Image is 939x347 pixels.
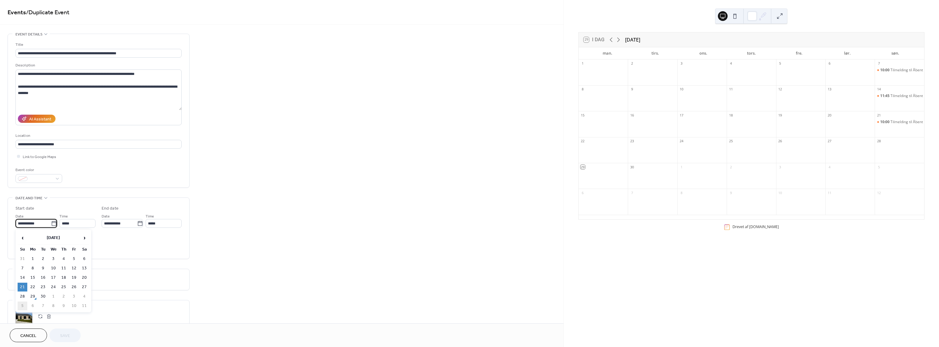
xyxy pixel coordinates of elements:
[729,190,733,195] div: 9
[729,113,733,117] div: 18
[679,190,684,195] div: 8
[59,302,69,310] td: 9
[49,264,58,273] td: 10
[28,254,38,263] td: 1
[38,245,48,254] th: Tu
[146,213,154,220] span: Time
[729,139,733,143] div: 25
[28,264,38,273] td: 8
[10,328,47,342] a: Cancel
[79,264,89,273] td: 13
[630,61,634,66] div: 2
[15,167,61,173] div: Event color
[727,47,775,59] div: tors.
[38,264,48,273] td: 9
[877,113,881,117] div: 21
[625,36,640,43] div: [DATE]
[630,113,634,117] div: 16
[49,302,58,310] td: 8
[79,273,89,282] td: 20
[877,139,881,143] div: 28
[18,302,27,310] td: 5
[38,283,48,291] td: 23
[630,190,634,195] div: 7
[28,273,38,282] td: 15
[581,87,585,92] div: 8
[80,232,89,244] span: ›
[59,292,69,301] td: 2
[875,93,924,99] div: Tilmelding til Åbent Hus - Række- og dobbelthuse, parcelhusgrunde
[18,245,27,254] th: Su
[8,7,26,19] a: Events
[15,205,34,212] div: Start date
[15,133,180,139] div: Location
[877,61,881,66] div: 7
[15,195,42,201] span: Date and time
[877,87,881,92] div: 14
[827,190,832,195] div: 11
[15,31,42,38] span: Event details
[38,273,48,282] td: 16
[20,333,36,339] span: Cancel
[827,165,832,169] div: 4
[38,254,48,263] td: 2
[18,254,27,263] td: 31
[18,115,56,123] button: AI Assistant
[581,139,585,143] div: 22
[18,232,27,244] span: ‹
[778,61,782,66] div: 5
[679,87,684,92] div: 10
[28,302,38,310] td: 6
[59,283,69,291] td: 25
[15,42,180,48] div: Title
[778,113,782,117] div: 19
[69,273,79,282] td: 19
[877,165,881,169] div: 5
[59,264,69,273] td: 11
[871,47,919,59] div: søn.
[49,245,58,254] th: We
[49,283,58,291] td: 24
[880,93,890,99] span: 11:45
[15,213,24,220] span: Date
[38,302,48,310] td: 7
[23,154,56,160] span: Link to Google Maps
[18,283,27,291] td: 21
[778,190,782,195] div: 10
[18,292,27,301] td: 28
[69,245,79,254] th: Fr
[827,87,832,92] div: 13
[102,213,110,220] span: Date
[729,165,733,169] div: 2
[631,47,679,59] div: tirs.
[69,264,79,273] td: 12
[59,213,68,220] span: Time
[59,254,69,263] td: 4
[880,68,890,73] span: 10:00
[823,47,871,59] div: lør.
[49,254,58,263] td: 3
[581,113,585,117] div: 15
[630,165,634,169] div: 30
[29,116,51,123] div: AI Assistant
[59,245,69,254] th: Th
[679,165,684,169] div: 1
[630,87,634,92] div: 9
[79,292,89,301] td: 4
[79,245,89,254] th: Sa
[69,302,79,310] td: 10
[69,283,79,291] td: 26
[18,273,27,282] td: 14
[38,292,48,301] td: 30
[79,254,89,263] td: 6
[69,292,79,301] td: 3
[775,47,823,59] div: fre.
[827,139,832,143] div: 27
[877,190,881,195] div: 12
[778,87,782,92] div: 12
[875,120,924,125] div: Tilmelding til Åbent Hus - Række- og dobbelthuse, parcelhusgrunde
[28,245,38,254] th: Mo
[827,113,832,117] div: 20
[28,231,79,244] th: [DATE]
[749,224,779,230] a: [DOMAIN_NAME]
